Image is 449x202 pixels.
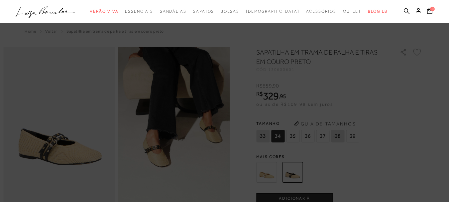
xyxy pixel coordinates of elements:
button: 0 [425,7,434,16]
span: Bolsas [221,9,239,14]
a: BLOG LB [368,5,387,18]
a: categoryNavScreenReaderText [221,5,239,18]
span: Verão Viva [90,9,118,14]
a: categoryNavScreenReaderText [90,5,118,18]
a: categoryNavScreenReaderText [306,5,336,18]
span: Essenciais [125,9,153,14]
a: categoryNavScreenReaderText [160,5,186,18]
a: categoryNavScreenReaderText [193,5,214,18]
span: Sandálias [160,9,186,14]
span: BLOG LB [368,9,387,14]
a: categoryNavScreenReaderText [343,5,362,18]
span: Acessórios [306,9,336,14]
a: categoryNavScreenReaderText [125,5,153,18]
span: Outlet [343,9,362,14]
span: [DEMOGRAPHIC_DATA] [246,9,299,14]
span: 0 [430,7,435,11]
span: Sapatos [193,9,214,14]
a: noSubCategoriesText [246,5,299,18]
